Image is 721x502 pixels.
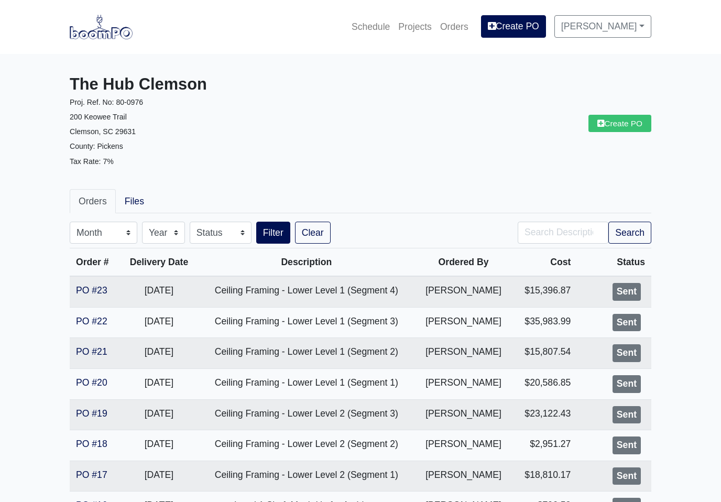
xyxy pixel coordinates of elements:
div: Sent [613,436,641,454]
td: Ceiling Framing - Lower Level 1 (Segment 1) [198,368,414,399]
a: Create PO [588,115,651,132]
td: [DATE] [120,338,199,369]
td: Ceiling Framing - Lower Level 1 (Segment 3) [198,307,414,338]
td: Ceiling Framing - Lower Level 2 (Segment 2) [198,430,414,461]
td: [DATE] [120,430,199,461]
th: Ordered By [414,248,512,277]
a: PO #19 [76,408,107,419]
td: $20,586.85 [512,368,577,399]
td: Ceiling Framing - Lower Level 1 (Segment 4) [198,276,414,307]
th: Status [577,248,651,277]
a: PO #21 [76,346,107,357]
td: [PERSON_NAME] [414,430,512,461]
th: Delivery Date [120,248,199,277]
a: Schedule [347,15,394,38]
small: Tax Rate: 7% [70,157,114,166]
a: PO #22 [76,316,107,326]
th: Cost [512,248,577,277]
th: Order # [70,248,120,277]
td: $15,807.54 [512,338,577,369]
td: [DATE] [120,368,199,399]
div: Sent [613,406,641,424]
div: Sent [613,375,641,393]
a: Create PO [481,15,546,37]
a: PO #17 [76,470,107,480]
td: $15,396.87 [512,276,577,307]
td: [DATE] [120,276,199,307]
a: Projects [394,15,436,38]
a: [PERSON_NAME] [554,15,651,37]
td: [PERSON_NAME] [414,461,512,492]
td: $23,122.43 [512,399,577,430]
td: Ceiling Framing - Lower Level 1 (Segment 2) [198,338,414,369]
h3: The Hub Clemson [70,75,353,94]
td: [DATE] [120,461,199,492]
small: Proj. Ref. No: 80-0976 [70,98,143,106]
td: [PERSON_NAME] [414,368,512,399]
td: [PERSON_NAME] [414,307,512,338]
a: Clear [295,222,331,244]
div: Sent [613,283,641,301]
td: $18,810.17 [512,461,577,492]
div: Sent [613,314,641,332]
td: Ceiling Framing - Lower Level 2 (Segment 1) [198,461,414,492]
td: $35,983.99 [512,307,577,338]
a: Orders [70,189,116,213]
td: Ceiling Framing - Lower Level 2 (Segment 3) [198,399,414,430]
a: Orders [436,15,473,38]
a: PO #18 [76,439,107,449]
button: Filter [256,222,290,244]
small: 200 Keowee Trail [70,113,127,121]
td: [PERSON_NAME] [414,276,512,307]
th: Description [198,248,414,277]
button: Search [608,222,651,244]
a: PO #23 [76,285,107,296]
div: Sent [613,467,641,485]
a: PO #20 [76,377,107,388]
td: $2,951.27 [512,430,577,461]
td: [PERSON_NAME] [414,338,512,369]
small: Clemson, SC 29631 [70,127,136,136]
small: County: Pickens [70,142,123,150]
a: Files [116,189,153,213]
img: boomPO [70,15,133,39]
td: [DATE] [120,307,199,338]
td: [PERSON_NAME] [414,399,512,430]
div: Sent [613,344,641,362]
td: [DATE] [120,399,199,430]
input: Search [518,222,608,244]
